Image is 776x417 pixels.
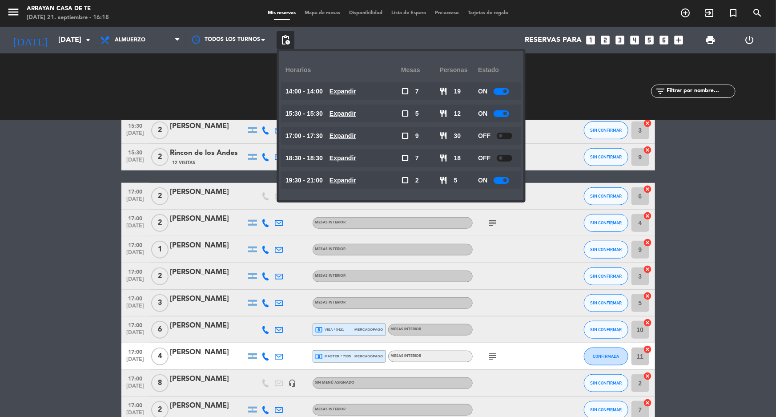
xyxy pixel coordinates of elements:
span: 2 [151,187,169,205]
i: power_settings_new [744,35,755,45]
span: [DATE] [125,250,147,260]
span: 2 [151,148,169,166]
span: 12 Visitas [173,159,196,166]
span: 17:00 [125,239,147,250]
div: [PERSON_NAME] [170,186,246,198]
span: [DATE] [125,276,147,287]
span: restaurant [440,87,448,95]
div: [DATE] 21. septiembre - 16:18 [27,13,109,22]
i: looks_6 [658,34,670,46]
div: Rincon de los Andes [170,147,246,159]
span: check_box_outline_blank [401,132,409,140]
i: filter_list [655,86,666,97]
span: 3 [151,294,169,312]
span: 8 [151,374,169,392]
span: restaurant [440,132,448,140]
span: visa * 5421 [315,326,344,334]
span: OFF [478,131,491,141]
span: master * 7335 [315,352,351,360]
div: [PERSON_NAME] [170,400,246,412]
span: print [705,35,716,45]
span: Tarjetas de regalo [463,11,513,16]
span: 17:00 [125,400,147,410]
span: SIN CONFIRMAR [590,274,622,279]
div: [PERSON_NAME] [170,347,246,358]
span: Pre-acceso [430,11,463,16]
span: check_box_outline_blank [401,154,409,162]
span: SIN CONFIRMAR [590,381,622,385]
span: SIN CONFIRMAR [590,247,622,252]
span: 6 [151,321,169,339]
u: Expandir [330,154,356,162]
span: MESAS INTERIOR [315,301,346,304]
div: Horarios [285,58,401,82]
div: Arrayan Casa de Te [27,4,109,13]
span: check_box_outline_blank [401,109,409,117]
span: MESAS INTERIOR [315,274,346,278]
u: Expandir [330,177,356,184]
span: 17:00 [125,266,147,276]
div: [PERSON_NAME] [170,267,246,278]
i: add_box [673,34,684,46]
span: 15:30 [125,120,147,130]
i: cancel [643,265,652,274]
span: mercadopago [354,327,383,332]
span: 12 [454,109,461,119]
i: cancel [643,119,652,128]
span: [DATE] [125,196,147,206]
span: MESAS INTERIOR [391,354,422,358]
span: 18 [454,153,461,163]
span: 19 [454,86,461,97]
i: cancel [643,318,652,327]
i: cancel [643,238,652,247]
span: Mis reservas [263,11,300,16]
span: MESAS INTERIOR [315,408,346,411]
span: Mapa de mesas [300,11,345,16]
span: [DATE] [125,223,147,233]
i: cancel [643,185,652,194]
span: ON [478,86,487,97]
i: search [752,8,763,18]
span: CONFIRMADA [593,354,619,359]
i: headset_mic [289,379,297,387]
span: Sin menú asignado [315,381,355,385]
i: looks_one [585,34,596,46]
div: [PERSON_NAME] [170,121,246,132]
i: looks_4 [629,34,640,46]
span: SIN CONFIRMAR [590,327,622,332]
span: pending_actions [280,35,291,45]
i: cancel [643,398,652,407]
i: local_atm [315,352,323,360]
span: 17:00 [125,213,147,223]
span: 7 [415,153,419,163]
span: MESAS INTERIOR [391,328,422,331]
span: 17:00 [125,373,147,383]
span: 17:00 [125,293,147,303]
u: Expandir [330,110,356,117]
span: 30 [454,131,461,141]
span: 5 [454,175,458,186]
span: 2 [415,175,419,186]
span: [DATE] [125,356,147,367]
span: 2 [151,121,169,139]
span: Disponibilidad [345,11,387,16]
span: 7 [415,86,419,97]
div: Mesas [401,58,440,82]
span: 17:00 - 17:30 [285,131,323,141]
span: 2 [151,214,169,232]
i: exit_to_app [704,8,715,18]
span: MESAS INTERIOR [315,221,346,224]
span: 19:30 - 21:00 [285,175,323,186]
i: looks_5 [643,34,655,46]
span: [DATE] [125,330,147,340]
span: MESAS INTERIOR [315,247,346,251]
i: cancel [643,146,652,154]
span: 17:00 [125,346,147,356]
span: 17:00 [125,186,147,196]
i: local_atm [315,326,323,334]
span: 14:00 - 14:00 [285,86,323,97]
span: check_box_outline_blank [401,87,409,95]
span: [DATE] [125,157,147,167]
span: ON [478,109,487,119]
i: turned_in_not [728,8,739,18]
